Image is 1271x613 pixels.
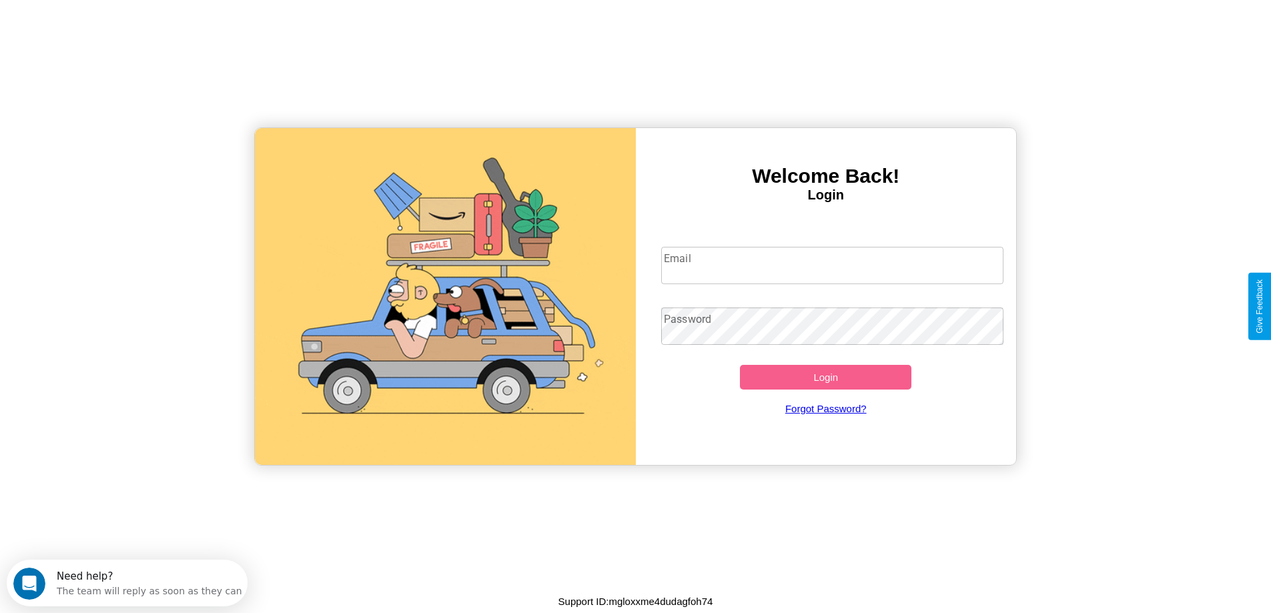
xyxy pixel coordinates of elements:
h4: Login [636,187,1017,203]
img: gif [255,128,636,465]
iframe: Intercom live chat discovery launcher [7,560,248,606]
p: Support ID: mgloxxme4dudagfoh74 [558,592,713,610]
button: Login [740,365,911,390]
h3: Welcome Back! [636,165,1017,187]
div: Need help? [50,11,236,22]
div: The team will reply as soon as they can [50,22,236,36]
a: Forgot Password? [655,390,997,428]
iframe: Intercom live chat [13,568,45,600]
div: Open Intercom Messenger [5,5,248,42]
div: Give Feedback [1255,279,1264,334]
